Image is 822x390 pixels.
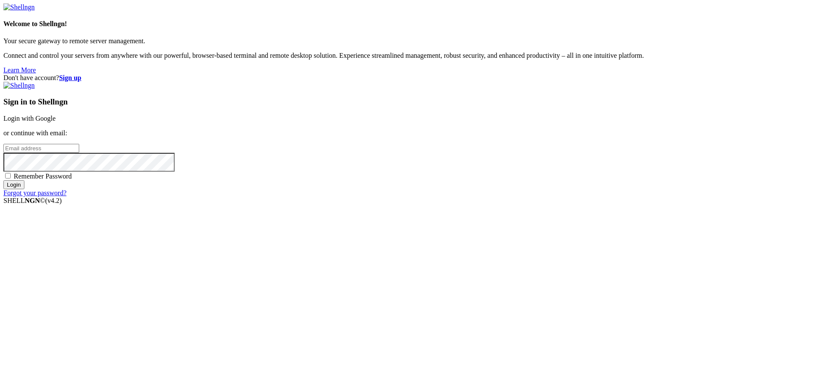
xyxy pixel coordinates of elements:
span: SHELL © [3,197,62,204]
span: 4.2.0 [45,197,62,204]
img: Shellngn [3,82,35,89]
a: Learn More [3,66,36,74]
h3: Sign in to Shellngn [3,97,819,107]
a: Sign up [59,74,81,81]
p: Your secure gateway to remote server management. [3,37,819,45]
span: Remember Password [14,173,72,180]
input: Remember Password [5,173,11,179]
div: Don't have account? [3,74,819,82]
b: NGN [25,197,40,204]
h4: Welcome to Shellngn! [3,20,819,28]
input: Login [3,180,24,189]
a: Login with Google [3,115,56,122]
p: or continue with email: [3,129,819,137]
p: Connect and control your servers from anywhere with our powerful, browser-based terminal and remo... [3,52,819,60]
input: Email address [3,144,79,153]
a: Forgot your password? [3,189,66,196]
img: Shellngn [3,3,35,11]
